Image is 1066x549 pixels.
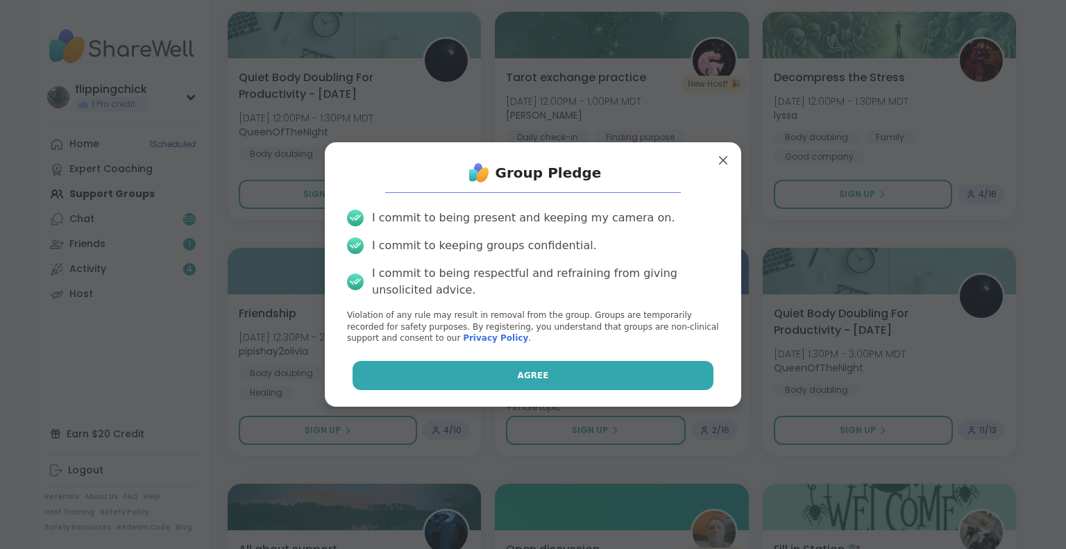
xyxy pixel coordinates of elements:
[353,361,714,390] button: Agree
[347,310,719,344] p: Violation of any rule may result in removal from the group. Groups are temporarily recorded for s...
[372,237,597,254] div: I commit to keeping groups confidential.
[372,265,719,298] div: I commit to being respectful and refraining from giving unsolicited advice.
[496,163,602,183] h1: Group Pledge
[465,159,493,187] img: ShareWell Logo
[518,369,549,382] span: Agree
[372,210,675,226] div: I commit to being present and keeping my camera on.
[463,333,528,343] a: Privacy Policy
